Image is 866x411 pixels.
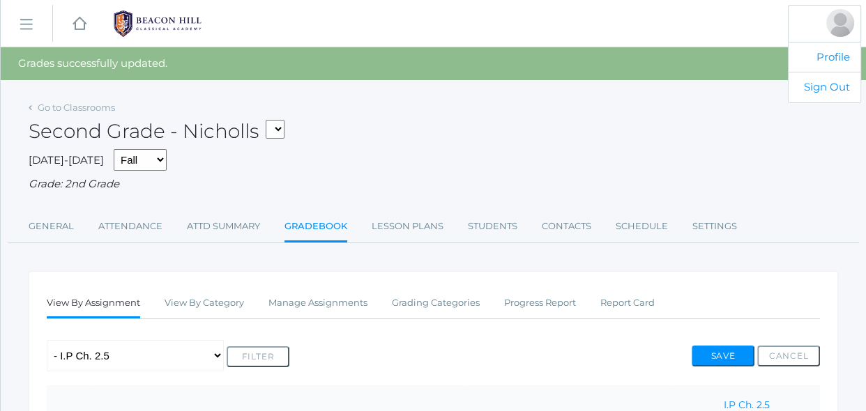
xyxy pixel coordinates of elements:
[165,289,244,317] a: View By Category
[284,212,347,242] a: Gradebook
[789,42,860,72] a: Profile
[268,289,367,317] a: Manage Assignments
[38,102,115,113] a: Go to Classrooms
[29,121,284,142] h2: Second Grade - Nicholls
[468,212,517,240] a: Students
[692,212,737,240] a: Settings
[372,212,443,240] a: Lesson Plans
[29,176,838,192] div: Grade: 2nd Grade
[789,72,860,102] a: Sign Out
[616,212,668,240] a: Schedule
[187,212,260,240] a: Attd Summary
[1,47,866,80] div: Grades successfully updated.
[98,212,162,240] a: Attendance
[692,346,754,366] button: Save
[723,398,769,411] a: I.P Ch. 2.5
[826,9,854,37] div: Sarah Armstrong
[392,289,480,317] a: Grading Categories
[47,289,140,319] a: View By Assignment
[757,346,820,366] button: Cancel
[29,153,104,166] span: [DATE]-[DATE]
[542,212,591,240] a: Contacts
[29,212,74,240] a: General
[227,346,289,367] button: Filter
[105,6,210,41] img: 1_BHCALogos-05.png
[600,289,655,317] a: Report Card
[504,289,576,317] a: Progress Report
